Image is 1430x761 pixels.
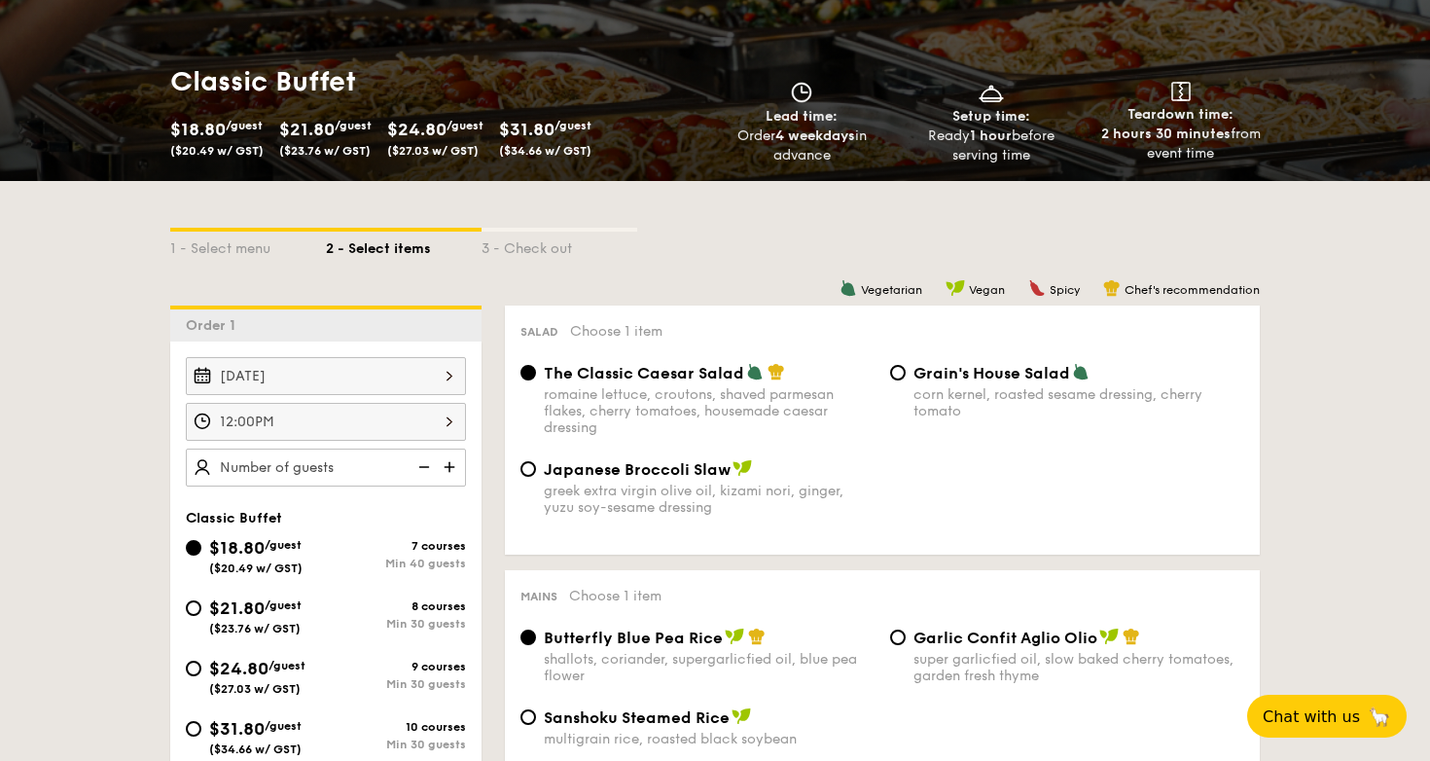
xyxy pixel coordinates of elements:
div: 3 - Check out [482,232,637,259]
div: multigrain rice, roasted black soybean [544,731,875,747]
span: Chef's recommendation [1125,283,1260,297]
span: Order 1 [186,317,243,334]
span: /guest [335,119,372,132]
span: $18.80 [170,119,226,140]
span: Teardown time: [1127,106,1233,123]
input: Sanshoku Steamed Ricemultigrain rice, roasted black soybean [520,709,536,725]
div: 10 courses [326,720,466,734]
strong: 1 hour [970,127,1012,144]
img: icon-vegan.f8ff3823.svg [946,279,965,297]
span: Classic Buffet [186,510,282,526]
img: icon-vegan.f8ff3823.svg [725,628,744,645]
input: The Classic Caesar Saladromaine lettuce, croutons, shaved parmesan flakes, cherry tomatoes, house... [520,365,536,380]
span: /guest [265,598,302,612]
div: Min 30 guests [326,677,466,691]
span: $21.80 [209,598,265,619]
img: icon-reduce.1d2dbef1.svg [408,449,437,486]
input: Number of guests [186,449,466,487]
input: Grain's House Saladcorn kernel, roasted sesame dressing, cherry tomato [890,365,906,380]
span: ($34.66 w/ GST) [499,144,591,158]
img: icon-vegan.f8ff3823.svg [732,707,751,725]
div: from event time [1093,125,1268,163]
input: Garlic Confit Aglio Oliosuper garlicfied oil, slow baked cherry tomatoes, garden fresh thyme [890,630,906,645]
span: ($20.49 w/ GST) [209,562,303,575]
span: ($27.03 w/ GST) [387,144,479,158]
span: $31.80 [499,119,554,140]
span: Garlic Confit Aglio Olio [913,629,1097,647]
span: 🦙 [1368,706,1391,728]
span: Choose 1 item [570,323,662,340]
div: Min 30 guests [326,738,466,751]
img: icon-vegan.f8ff3823.svg [733,459,752,477]
span: $31.80 [209,718,265,740]
span: /guest [265,538,302,552]
img: icon-vegetarian.fe4039eb.svg [746,363,764,380]
span: Lead time: [766,108,838,125]
span: Japanese Broccoli Slaw [544,460,731,479]
div: 8 courses [326,599,466,613]
div: corn kernel, roasted sesame dressing, cherry tomato [913,386,1244,419]
span: Choose 1 item [569,588,661,604]
img: icon-vegetarian.fe4039eb.svg [1072,363,1090,380]
img: icon-add.58712e84.svg [437,449,466,486]
div: Order in advance [715,127,889,165]
strong: 2 hours 30 minutes [1101,126,1231,142]
input: $31.80/guest($34.66 w/ GST)10 coursesMin 30 guests [186,721,201,737]
h1: Classic Buffet [170,64,707,99]
input: Event date [186,357,466,395]
div: greek extra virgin olive oil, kizami nori, ginger, yuzu soy-sesame dressing [544,483,875,516]
input: Event time [186,403,466,441]
input: Butterfly Blue Pea Riceshallots, coriander, supergarlicfied oil, blue pea flower [520,630,536,645]
span: ($23.76 w/ GST) [209,622,301,635]
span: Vegetarian [861,283,922,297]
span: The Classic Caesar Salad [544,364,744,382]
div: Ready before serving time [905,127,1079,165]
span: $24.80 [209,658,268,679]
span: ($20.49 w/ GST) [170,144,264,158]
img: icon-chef-hat.a58ddaea.svg [1123,628,1140,645]
input: $21.80/guest($23.76 w/ GST)8 coursesMin 30 guests [186,600,201,616]
div: romaine lettuce, croutons, shaved parmesan flakes, cherry tomatoes, housemade caesar dressing [544,386,875,436]
img: icon-chef-hat.a58ddaea.svg [748,628,766,645]
span: ($27.03 w/ GST) [209,682,301,696]
span: Salad [520,325,558,339]
input: $18.80/guest($20.49 w/ GST)7 coursesMin 40 guests [186,540,201,556]
div: super garlicfied oil, slow baked cherry tomatoes, garden fresh thyme [913,651,1244,684]
span: $24.80 [387,119,447,140]
span: Vegan [969,283,1005,297]
span: Grain's House Salad [913,364,1070,382]
span: /guest [226,119,263,132]
div: 2 - Select items [326,232,482,259]
span: /guest [447,119,483,132]
span: /guest [265,719,302,733]
button: Chat with us🦙 [1247,695,1407,738]
span: /guest [268,659,305,672]
span: Sanshoku Steamed Rice [544,708,730,727]
img: icon-chef-hat.a58ddaea.svg [1103,279,1121,297]
div: Min 30 guests [326,617,466,631]
strong: 4 weekdays [775,127,855,144]
span: $21.80 [279,119,335,140]
img: icon-spicy.37a8142b.svg [1028,279,1046,297]
span: Setup time: [952,108,1030,125]
div: Min 40 guests [326,557,466,570]
span: ($34.66 w/ GST) [209,743,302,756]
span: $18.80 [209,537,265,559]
span: Spicy [1050,283,1080,297]
span: Mains [520,590,557,603]
img: icon-dish.430c3a2e.svg [977,82,1006,103]
div: shallots, coriander, supergarlicfied oil, blue pea flower [544,651,875,684]
span: Chat with us [1263,707,1360,726]
div: 9 courses [326,660,466,673]
input: Japanese Broccoli Slawgreek extra virgin olive oil, kizami nori, ginger, yuzu soy-sesame dressing [520,461,536,477]
div: 1 - Select menu [170,232,326,259]
img: icon-vegan.f8ff3823.svg [1099,628,1119,645]
img: icon-vegetarian.fe4039eb.svg [840,279,857,297]
span: ($23.76 w/ GST) [279,144,371,158]
div: 7 courses [326,539,466,553]
span: Butterfly Blue Pea Rice [544,629,723,647]
input: $24.80/guest($27.03 w/ GST)9 coursesMin 30 guests [186,661,201,676]
img: icon-chef-hat.a58ddaea.svg [768,363,785,380]
img: icon-teardown.65201eee.svg [1171,82,1191,101]
img: icon-clock.2db775ea.svg [787,82,816,103]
